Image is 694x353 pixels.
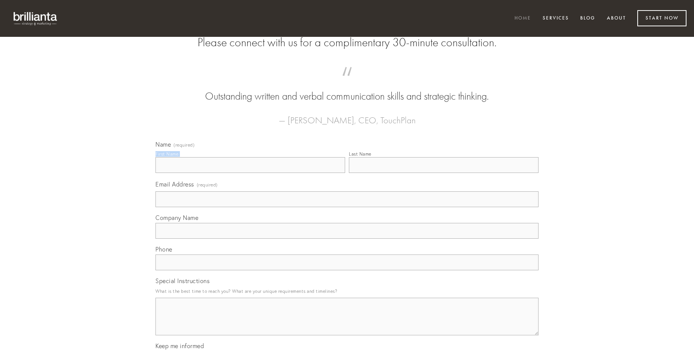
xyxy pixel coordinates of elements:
[155,35,539,50] h2: Please connect with us for a complimentary 30-minute consultation.
[155,214,198,221] span: Company Name
[173,143,195,147] span: (required)
[155,141,171,148] span: Name
[8,8,64,29] img: brillianta - research, strategy, marketing
[197,180,218,190] span: (required)
[167,74,527,104] blockquote: Outstanding written and verbal communication skills and strategic thinking.
[349,151,371,157] div: Last Name
[575,12,600,25] a: Blog
[155,151,178,157] div: First Name
[155,245,172,253] span: Phone
[155,342,204,350] span: Keep me informed
[155,286,539,296] p: What is the best time to reach you? What are your unique requirements and timelines?
[155,180,194,188] span: Email Address
[637,10,686,26] a: Start Now
[510,12,536,25] a: Home
[538,12,574,25] a: Services
[155,277,210,285] span: Special Instructions
[167,104,527,128] figcaption: — [PERSON_NAME], CEO, TouchPlan
[602,12,631,25] a: About
[167,74,527,89] span: “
